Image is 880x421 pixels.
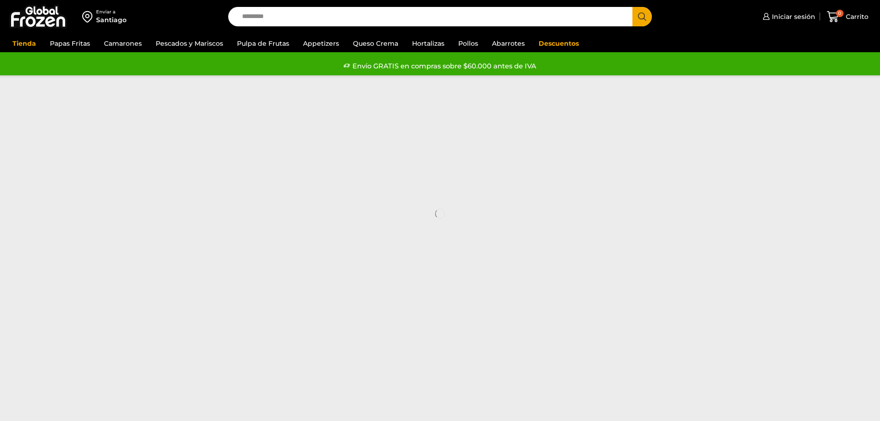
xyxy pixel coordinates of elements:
a: Queso Crema [348,35,403,52]
button: Search button [632,7,652,26]
a: Pulpa de Frutas [232,35,294,52]
a: Abarrotes [487,35,529,52]
a: Camarones [99,35,146,52]
div: Santiago [96,15,127,24]
img: address-field-icon.svg [82,9,96,24]
a: Papas Fritas [45,35,95,52]
a: Pescados y Mariscos [151,35,228,52]
a: Tienda [8,35,41,52]
a: Iniciar sesión [760,7,815,26]
a: Hortalizas [407,35,449,52]
span: 0 [836,10,844,17]
span: Carrito [844,12,868,21]
a: 0 Carrito [825,6,871,28]
div: Enviar a [96,9,127,15]
span: Iniciar sesión [770,12,815,21]
a: Appetizers [298,35,344,52]
a: Pollos [454,35,483,52]
a: Descuentos [534,35,583,52]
